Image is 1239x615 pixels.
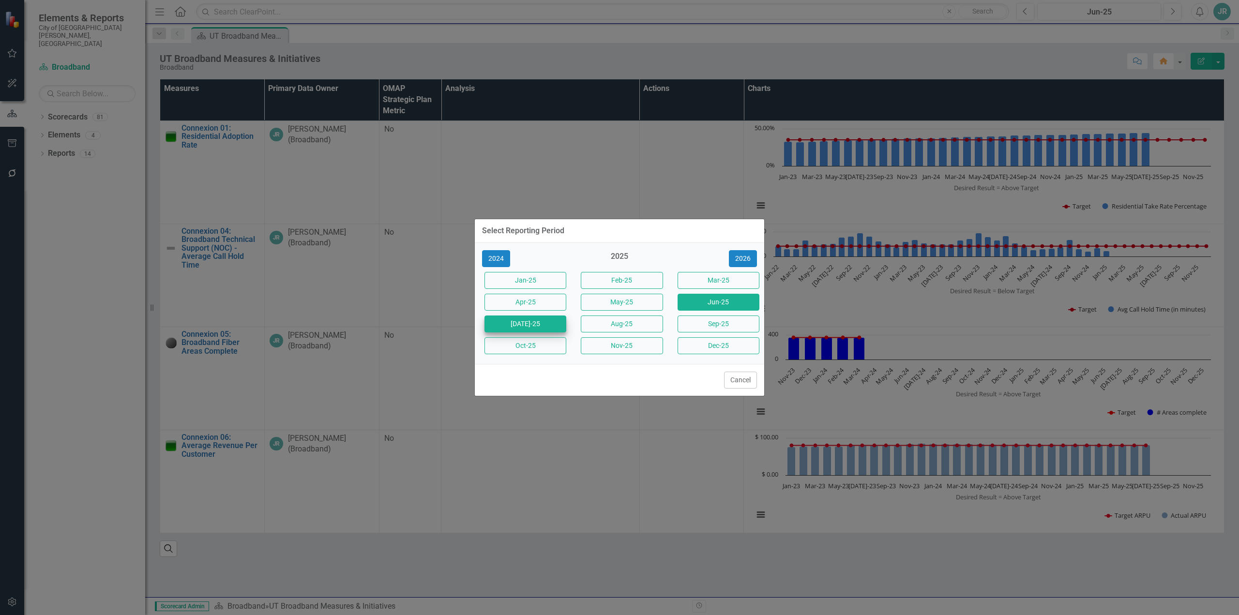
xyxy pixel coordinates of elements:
[484,337,566,354] button: Oct-25
[729,250,757,267] button: 2026
[581,294,663,311] button: May-25
[482,226,564,235] div: Select Reporting Period
[482,250,510,267] button: 2024
[724,372,757,389] button: Cancel
[678,294,759,311] button: Jun-25
[678,337,759,354] button: Dec-25
[581,337,663,354] button: Nov-25
[581,315,663,332] button: Aug-25
[484,315,566,332] button: [DATE]-25
[678,315,759,332] button: Sep-25
[578,251,660,267] div: 2025
[484,294,566,311] button: Apr-25
[581,272,663,289] button: Feb-25
[484,272,566,289] button: Jan-25
[678,272,759,289] button: Mar-25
